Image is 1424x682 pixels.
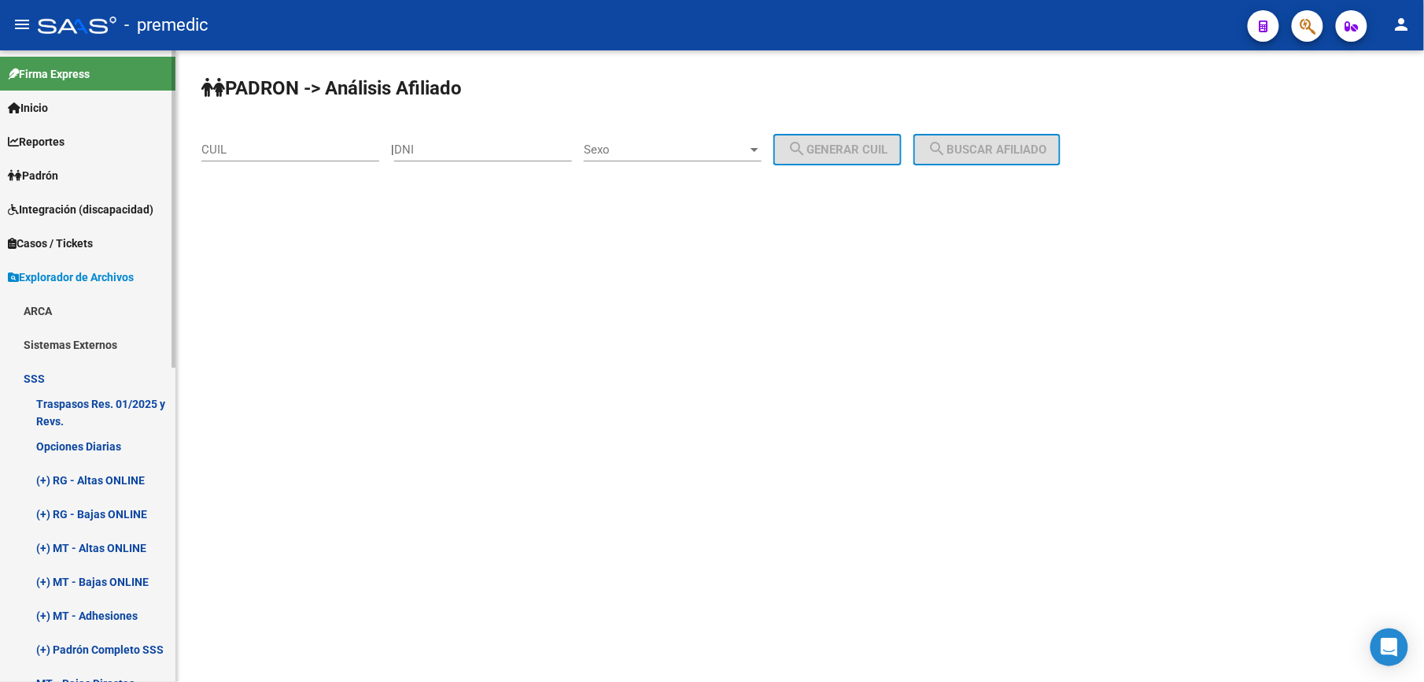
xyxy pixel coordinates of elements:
[788,139,806,158] mat-icon: search
[928,139,946,158] mat-icon: search
[8,235,93,252] span: Casos / Tickets
[8,269,134,286] span: Explorador de Archivos
[8,99,48,117] span: Inicio
[8,167,58,184] span: Padrón
[773,134,902,165] button: Generar CUIL
[584,143,747,157] span: Sexo
[913,134,1061,165] button: Buscar afiliado
[13,15,31,34] mat-icon: menu
[8,133,65,150] span: Reportes
[928,143,1046,157] span: Buscar afiliado
[8,201,153,218] span: Integración (discapacidad)
[1371,628,1408,666] div: Open Intercom Messenger
[124,8,208,43] span: - premedic
[1393,15,1411,34] mat-icon: person
[391,143,913,157] div: |
[788,143,887,157] span: Generar CUIL
[201,77,462,99] strong: PADRON -> Análisis Afiliado
[8,65,90,83] span: Firma Express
